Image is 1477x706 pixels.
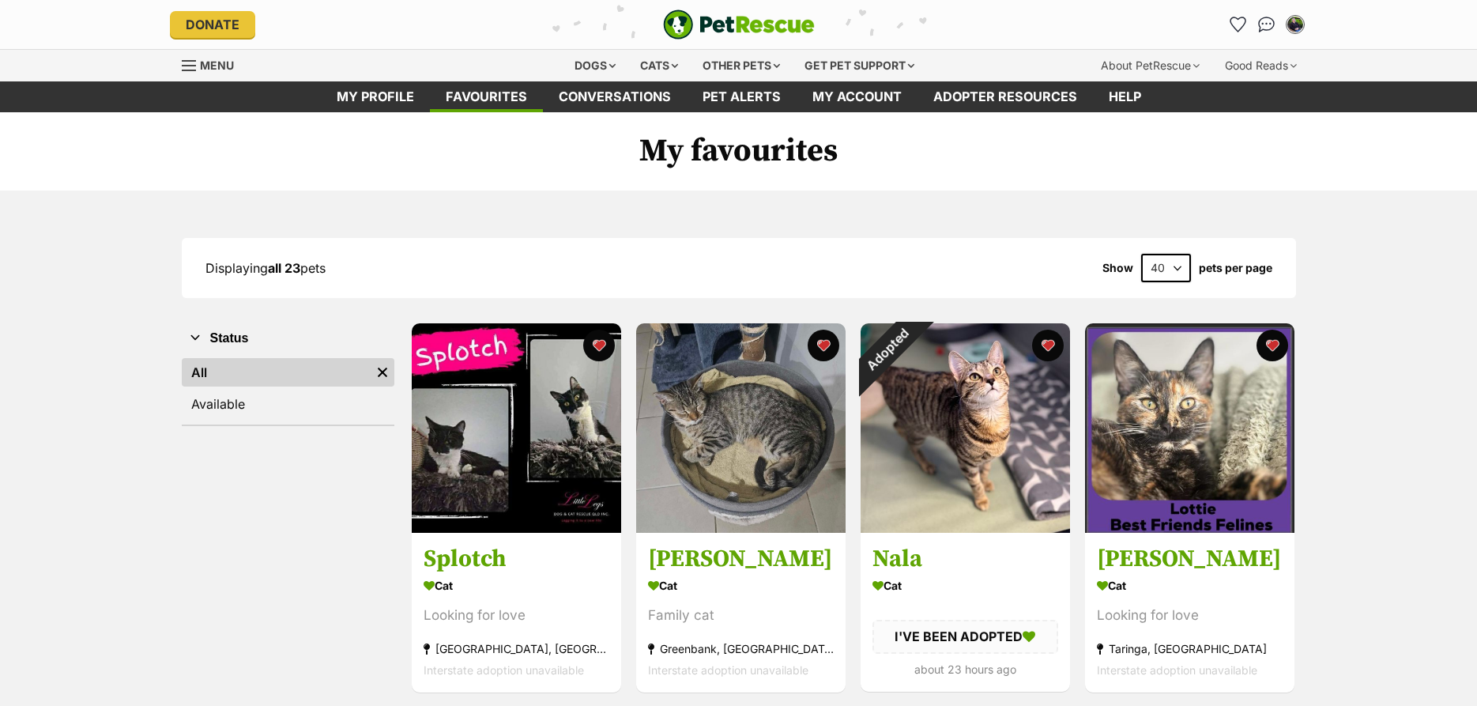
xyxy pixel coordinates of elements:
[205,260,326,276] span: Displaying pets
[872,575,1058,598] div: Cat
[268,260,300,276] strong: all 23
[1199,262,1272,274] label: pets per page
[648,545,834,575] h3: [PERSON_NAME]
[170,11,255,38] a: Donate
[1214,50,1308,81] div: Good Reads
[182,390,394,418] a: Available
[424,606,609,627] div: Looking for love
[543,81,687,112] a: conversations
[424,575,609,598] div: Cat
[1085,323,1294,533] img: Lottie
[808,330,839,361] button: favourite
[636,323,846,533] img: Frankie
[861,533,1070,692] a: Nala Cat I'VE BEEN ADOPTED about 23 hours ago favourite
[1102,262,1133,274] span: Show
[583,330,615,361] button: favourite
[691,50,791,81] div: Other pets
[424,639,609,660] div: [GEOGRAPHIC_DATA], [GEOGRAPHIC_DATA]
[371,358,394,387] a: Remove filter
[648,639,834,660] div: Greenbank, [GEOGRAPHIC_DATA]
[182,358,371,387] a: All
[1097,606,1283,627] div: Looking for love
[636,533,846,693] a: [PERSON_NAME] Cat Family cat Greenbank, [GEOGRAPHIC_DATA] Interstate adoption unavailable favourite
[182,328,394,349] button: Status
[1032,330,1064,361] button: favourite
[872,659,1058,680] div: about 23 hours ago
[1085,533,1294,693] a: [PERSON_NAME] Cat Looking for love Taringa, [GEOGRAPHIC_DATA] Interstate adoption unavailable fav...
[663,9,815,40] a: PetRescue
[648,606,834,627] div: Family cat
[917,81,1093,112] a: Adopter resources
[412,533,621,693] a: Splotch Cat Looking for love [GEOGRAPHIC_DATA], [GEOGRAPHIC_DATA] Interstate adoption unavailable...
[1254,12,1279,37] a: Conversations
[1097,575,1283,598] div: Cat
[839,303,933,397] div: Adopted
[200,59,234,72] span: Menu
[793,50,925,81] div: Get pet support
[872,545,1058,575] h3: Nala
[1097,639,1283,660] div: Taringa, [GEOGRAPHIC_DATA]
[321,81,430,112] a: My profile
[797,81,917,112] a: My account
[1090,50,1211,81] div: About PetRescue
[861,323,1070,533] img: Nala
[872,621,1058,654] div: I'VE BEEN ADOPTED
[1097,664,1257,678] span: Interstate adoption unavailable
[1287,17,1303,32] img: Maree Gray profile pic
[861,520,1070,536] a: Adopted
[412,323,621,533] img: Splotch
[563,50,627,81] div: Dogs
[182,50,245,78] a: Menu
[182,355,394,425] div: Status
[663,9,815,40] img: logo-e224e6f780fb5917bec1dbf3a21bbac754714ae5b6737aabdf751b685950b380.svg
[1097,545,1283,575] h3: [PERSON_NAME]
[1226,12,1251,37] a: Favourites
[424,545,609,575] h3: Splotch
[1258,17,1275,32] img: chat-41dd97257d64d25036548639549fe6c8038ab92f7586957e7f3b1b290dea8141.svg
[1283,12,1308,37] button: My account
[430,81,543,112] a: Favourites
[648,575,834,598] div: Cat
[648,664,808,678] span: Interstate adoption unavailable
[424,664,584,678] span: Interstate adoption unavailable
[687,81,797,112] a: Pet alerts
[1226,12,1308,37] ul: Account quick links
[1257,330,1288,361] button: favourite
[629,50,689,81] div: Cats
[1093,81,1157,112] a: Help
